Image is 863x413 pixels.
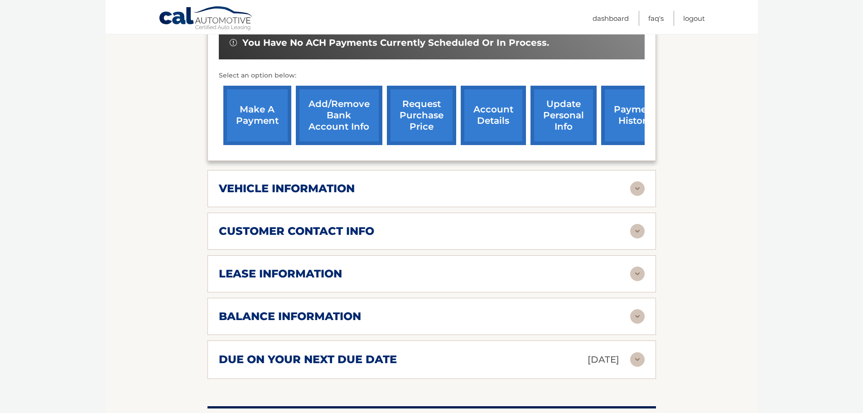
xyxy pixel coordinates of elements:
[296,86,382,145] a: Add/Remove bank account info
[219,310,361,323] h2: balance information
[593,11,629,26] a: Dashboard
[630,181,645,196] img: accordion-rest.svg
[230,39,237,46] img: alert-white.svg
[461,86,526,145] a: account details
[387,86,456,145] a: request purchase price
[683,11,705,26] a: Logout
[601,86,669,145] a: payment history
[219,70,645,81] p: Select an option below:
[630,309,645,324] img: accordion-rest.svg
[219,267,342,281] h2: lease information
[630,224,645,238] img: accordion-rest.svg
[223,86,291,145] a: make a payment
[219,353,397,366] h2: due on your next due date
[588,352,619,368] p: [DATE]
[242,37,549,49] span: You have no ACH payments currently scheduled or in process.
[159,6,254,32] a: Cal Automotive
[648,11,664,26] a: FAQ's
[219,224,374,238] h2: customer contact info
[219,182,355,195] h2: vehicle information
[630,352,645,367] img: accordion-rest.svg
[630,267,645,281] img: accordion-rest.svg
[530,86,597,145] a: update personal info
